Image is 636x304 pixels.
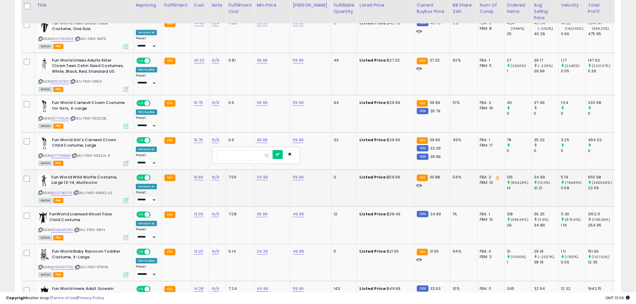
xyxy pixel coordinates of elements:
[453,211,473,217] div: 1%
[38,211,129,239] div: ASIN:
[212,248,219,254] a: N/A
[561,185,586,191] div: 0.58
[194,57,205,63] a: 20.23
[417,154,429,160] small: FBM
[480,180,500,185] div: FBM: 10
[430,20,441,26] span: 40.73
[360,249,410,254] div: $31.05
[507,286,531,291] div: 345
[360,137,387,143] b: Listed Price:
[212,137,219,143] a: N/A
[38,249,129,277] div: ASIN:
[538,63,553,68] small: (-2.05%)
[507,148,531,154] div: 0
[52,100,125,113] b: Fun World Carnevil Clown Costume for Girls, X-Large
[53,272,63,277] span: FBA
[212,2,224,8] div: Note
[430,154,441,160] span: 39.99
[360,174,387,180] b: Listed Price:
[136,221,157,226] div: Amazon AI
[194,286,204,292] a: 14.28
[38,58,129,91] div: ASIN:
[360,137,410,143] div: $39.99
[257,174,268,180] a: 34.99
[480,137,500,143] div: FBA: 1
[49,211,122,224] b: FunWorld Licensed Ghost Face Child Costume
[360,211,410,217] div: $38.49
[534,260,558,265] div: 38.19
[38,20,129,48] div: ASIN:
[534,185,558,191] div: 31.21
[561,68,586,74] div: 0.05
[588,286,613,291] div: 1942.15
[70,116,107,121] span: | SKU: FWD-119322XL
[38,211,48,223] img: 41sO5ZtkMSL._SL40_.jpg
[592,180,612,185] small: (2659.56%)
[592,63,611,68] small: (2221.07%)
[73,190,112,195] span: | SKU: FWD-119542-LG
[53,44,63,49] span: FBA
[588,175,613,180] div: 650.98
[453,2,475,14] div: BB Share 24h.
[511,180,528,185] small: (864.29%)
[228,286,249,291] div: 7.24
[293,100,304,106] a: 59.99
[37,2,131,8] div: Title
[507,111,531,116] div: 0
[51,175,124,187] b: Fun World Wild Wolfie Costume, Large 12-14, Multicolor
[136,184,157,189] div: Amazon AI
[592,217,610,222] small: (1136.36%)
[565,254,579,259] small: (1750%)
[194,137,203,143] a: 16.76
[453,58,473,63] div: 92%
[588,137,613,143] div: 464.52
[334,100,352,105] div: 94
[534,68,558,74] div: 39.99
[136,30,157,35] div: Amazon AI
[38,235,52,240] span: All listings currently available for purchase on Amazon
[52,58,125,76] b: Fun World Unisex Adults Killer Clown Teen Cstm Sized Costumes, White, Black, Red, Standard US
[228,58,249,63] div: 6.81
[212,174,219,180] a: N/A
[534,211,558,217] div: 36.25
[334,249,352,254] div: 5
[228,249,249,254] div: 6.14
[360,175,410,180] div: $59.99
[137,101,145,106] span: ON
[507,223,531,228] div: 29
[480,211,500,217] div: FBA: 1
[480,63,500,68] div: FBM: 5
[417,2,448,14] div: Current Buybox Price
[430,286,441,291] span: 32.63
[164,2,189,8] div: Fulfillment
[507,175,531,180] div: 135
[561,100,586,105] div: 1.54
[194,248,203,254] a: 13.20
[51,227,73,233] a: B00BLMRSRO
[136,36,157,50] div: Preset:
[164,286,176,293] small: FBA
[561,223,586,228] div: 1.16
[507,2,529,14] div: Ordered Items
[453,175,473,180] div: 54%
[430,211,441,217] span: 34.99
[136,2,159,8] div: Repricing
[534,2,556,21] div: Avg Selling Price
[228,2,252,14] div: Fulfillment Cost
[561,111,586,116] div: 0
[53,87,63,92] span: FBA
[136,227,157,241] div: Preset:
[561,148,586,154] div: 0
[430,248,439,254] span: 31.05
[561,286,586,291] div: 12.32
[38,198,52,203] span: All listings currently available for purchase on Amazon
[38,161,52,166] span: All listings currently available for purchase on Amazon
[75,265,109,269] span: | SKU: FWD-117161XL
[534,249,558,254] div: 29.19
[137,138,145,143] span: ON
[606,295,630,301] span: 2025-10-9 13:06 GMT
[480,217,500,222] div: FBM: 10
[360,100,410,105] div: $39.99
[136,265,157,278] div: Preset:
[6,295,104,301] div: seller snap | |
